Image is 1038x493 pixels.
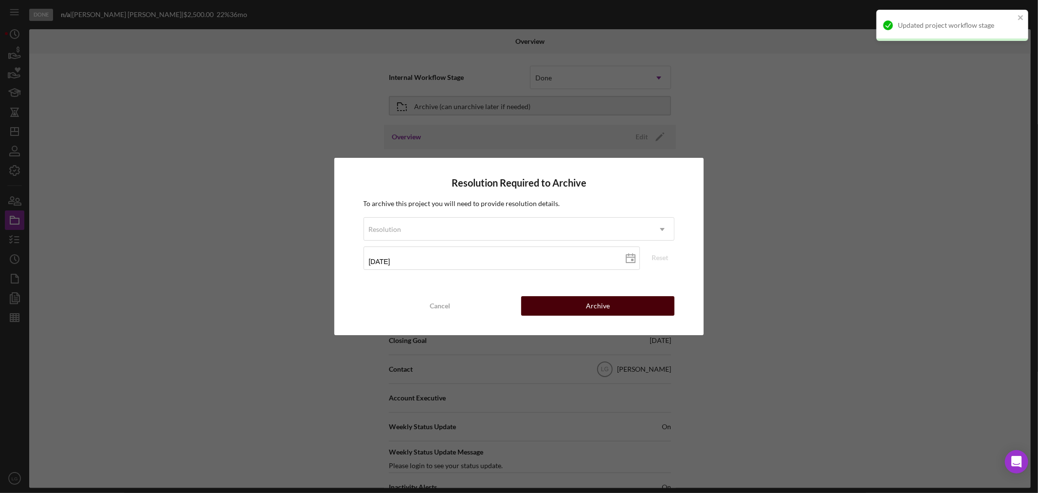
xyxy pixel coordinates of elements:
div: Archive [586,296,610,316]
div: Open Intercom Messenger [1005,450,1028,474]
div: Cancel [430,296,450,316]
button: close [1018,14,1024,23]
h4: Resolution Required to Archive [364,177,675,189]
button: Archive [521,296,674,316]
button: Cancel [364,296,517,316]
div: Updated project workflow stage [898,21,1015,29]
div: Resolution [369,226,401,233]
button: Reset [645,250,674,265]
div: Reset [652,250,668,265]
p: To archive this project you will need to provide resolution details. [364,198,675,209]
